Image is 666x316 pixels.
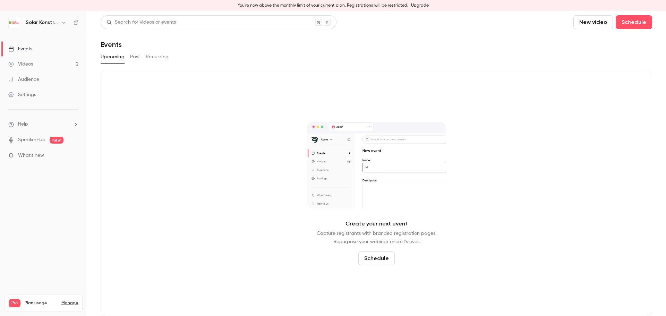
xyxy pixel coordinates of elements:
button: Recurring [146,51,169,62]
span: Help [18,121,28,128]
button: Past [130,51,140,62]
div: Events [8,45,32,52]
a: Upgrade [411,3,429,8]
p: Create your next event [345,220,408,228]
h1: Events [101,40,122,49]
button: Schedule [616,15,652,29]
span: What's new [18,152,44,159]
div: Videos [8,61,33,68]
a: Manage [61,300,78,306]
div: Settings [8,91,36,98]
button: Schedule [358,251,395,265]
button: New video [573,15,613,29]
button: Upcoming [101,51,125,62]
p: Capture registrants with branded registration pages. Repurpose your webinar once it's over. [317,229,436,246]
div: Search for videos or events [106,19,176,26]
img: Solar Konstrukt Kft. [9,17,20,28]
div: Audience [8,76,39,83]
li: help-dropdown-opener [8,121,78,128]
span: new [50,137,63,144]
h6: Solar Konstrukt Kft. [26,19,58,26]
span: Pro [9,299,20,307]
a: SpeakerHub [18,136,45,144]
span: Plan usage [25,300,57,306]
